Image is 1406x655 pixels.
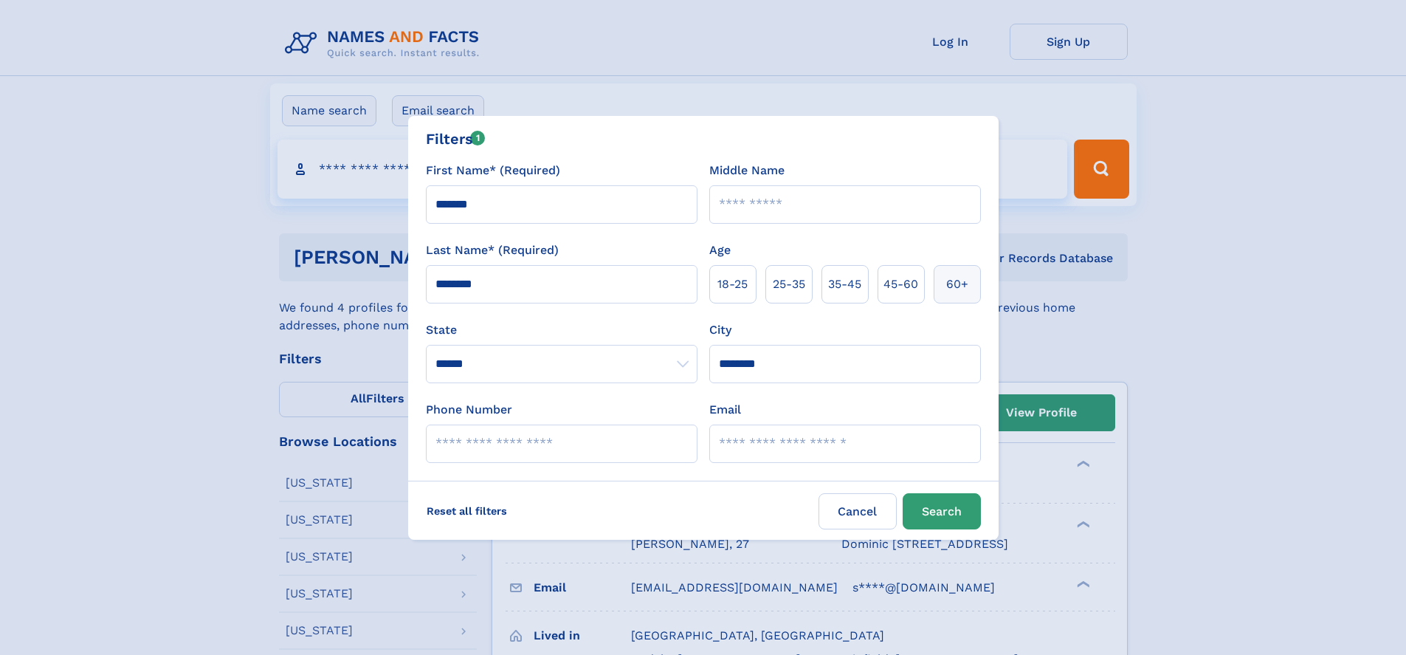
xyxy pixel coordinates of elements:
label: City [709,321,731,339]
label: Cancel [819,493,897,529]
label: Last Name* (Required) [426,241,559,259]
label: State [426,321,697,339]
span: 25‑35 [773,275,805,293]
span: 60+ [946,275,968,293]
label: First Name* (Required) [426,162,560,179]
span: 18‑25 [717,275,748,293]
label: Middle Name [709,162,785,179]
span: 45‑60 [883,275,918,293]
div: Filters [426,128,486,150]
button: Search [903,493,981,529]
label: Phone Number [426,401,512,419]
span: 35‑45 [828,275,861,293]
label: Age [709,241,731,259]
label: Email [709,401,741,419]
label: Reset all filters [417,493,517,529]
